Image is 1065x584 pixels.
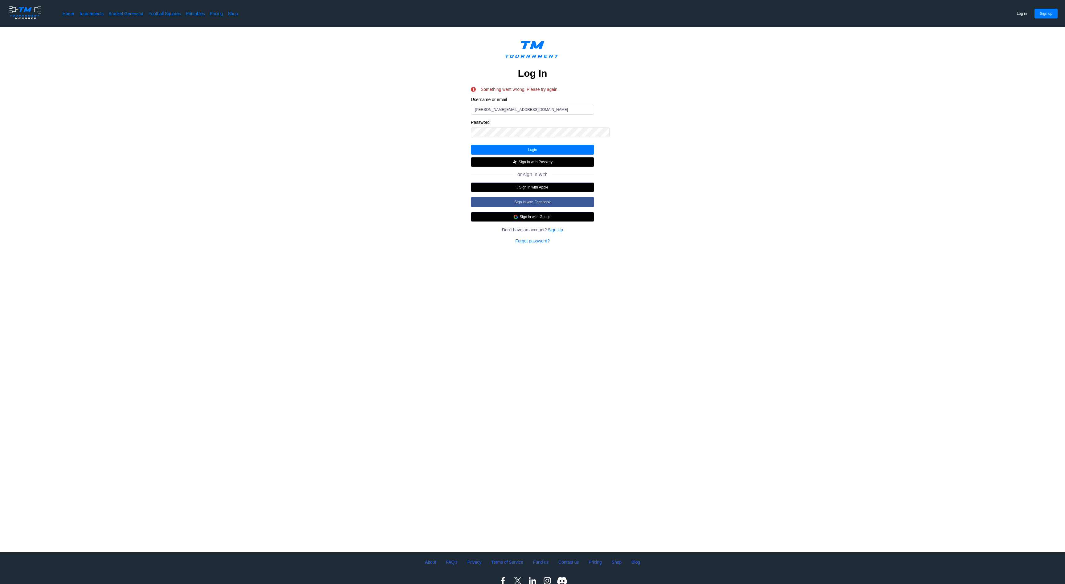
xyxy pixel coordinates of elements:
a: Shop [228,10,238,17]
a: Fund us [533,558,549,566]
button: Sign up [1034,9,1058,18]
button: Sign in with Google [471,212,594,222]
a: Contact us [558,558,579,566]
span: or sign in with [517,172,548,177]
a: Pricing [210,10,223,17]
span: Something went wrong. Please try again. [481,87,559,91]
span: Don't have an account? [502,227,547,233]
a: Terms of Service [491,558,523,566]
a: Bracket Generator [108,10,144,17]
img: FIDO_Passkey_mark_A_white.b30a49376ae8d2d8495b153dc42f1869.svg [512,160,517,164]
label: Username or email [471,97,594,102]
a: Shop [612,558,622,566]
a: Football Squares [149,10,181,17]
img: logo.ffa97a18e3bf2c7d.png [7,5,43,20]
button:  Sign in with Apple [471,182,594,192]
h2: Log In [518,67,547,79]
a: Forgot password? [515,238,549,244]
a: Privacy [467,558,482,566]
button: Sign in with Passkey [471,157,594,167]
a: FAQ's [446,558,457,566]
img: logo.ffa97a18e3bf2c7d.png [500,37,565,65]
a: About [425,558,436,566]
a: Home [63,10,74,17]
img: google.d7f092af888a54de79ed9c9303d689d7.svg [513,214,518,219]
button: Log in [1012,9,1032,18]
button: Login [471,145,594,155]
a: Pricing [589,558,602,566]
a: Blog [631,558,640,566]
a: Printables [186,10,205,17]
label: Password [471,120,594,125]
button: Sign in with Facebook [471,197,594,207]
a: Sign Up [548,227,563,233]
a: Tournaments [79,10,104,17]
input: username or email [471,105,594,115]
